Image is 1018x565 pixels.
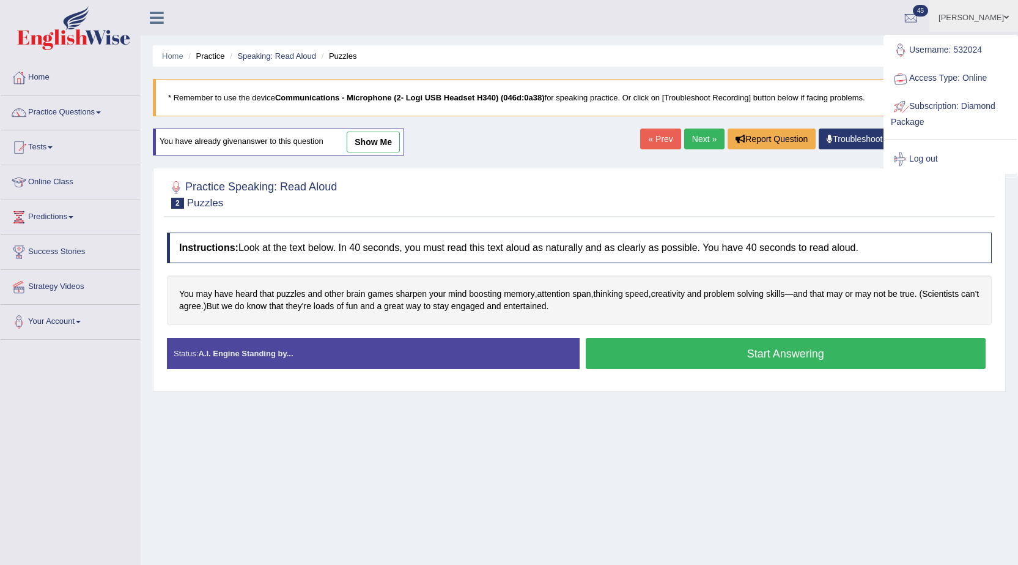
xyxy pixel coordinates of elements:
[469,288,501,301] span: Click to see word definition
[537,288,570,301] span: Click to see word definition
[900,288,915,301] span: Click to see word definition
[319,50,357,62] li: Puzzles
[572,288,591,301] span: Click to see word definition
[167,233,992,263] h4: Look at the text below. In 40 seconds, you must read this text aloud as naturally and as clearly ...
[260,288,274,301] span: Click to see word definition
[1,130,140,161] a: Tests
[347,132,400,152] a: show me
[424,300,431,313] span: Click to see word definition
[153,79,1006,116] blockquote: * Remember to use the device for speaking practice. Or click on [Troubleshoot Recording] button b...
[153,129,404,155] div: You have already given answer to this question
[346,288,365,301] span: Click to see word definition
[406,300,421,313] span: Click to see word definition
[922,288,959,301] span: Click to see word definition
[874,288,885,301] span: Click to see word definition
[827,288,843,301] span: Click to see word definition
[179,288,194,301] span: Click to see word definition
[640,129,681,149] a: « Prev
[308,288,322,301] span: Click to see word definition
[433,300,449,313] span: Click to see word definition
[504,300,547,313] span: Click to see word definition
[167,275,992,325] div: , , , — . ( .) .
[286,300,311,313] span: Click to see word definition
[1,95,140,126] a: Practice Questions
[885,145,1017,173] a: Log out
[687,288,701,301] span: Click to see word definition
[728,129,816,149] button: Report Question
[235,288,257,301] span: Click to see word definition
[704,288,735,301] span: Click to see word definition
[586,338,986,369] button: Start Answering
[325,288,344,301] span: Click to see word definition
[336,300,344,313] span: Click to see word definition
[167,338,580,369] div: Status:
[819,129,932,149] a: Troubleshoot Recording
[275,93,545,102] b: Communications - Microphone (2- Logi USB Headset H340) (046d:0a38)
[625,288,649,301] span: Click to see word definition
[396,288,427,301] span: Click to see word definition
[766,288,784,301] span: Click to see word definition
[235,300,245,313] span: Click to see word definition
[448,288,467,301] span: Click to see word definition
[1,200,140,231] a: Predictions
[487,300,501,313] span: Click to see word definition
[1,305,140,335] a: Your Account
[269,300,283,313] span: Click to see word definition
[855,288,871,301] span: Click to see word definition
[314,300,334,313] span: Click to see word definition
[215,288,233,301] span: Click to see word definition
[888,288,898,301] span: Click to see word definition
[845,288,852,301] span: Click to see word definition
[913,5,928,17] span: 45
[810,288,824,301] span: Click to see word definition
[1,270,140,301] a: Strategy Videos
[171,198,184,209] span: 2
[221,300,232,313] span: Click to see word definition
[247,300,267,313] span: Click to see word definition
[961,288,979,301] span: Click to see word definition
[196,288,212,301] span: Click to see word definition
[885,92,1017,133] a: Subscription: Diamond Package
[360,300,374,313] span: Click to see word definition
[1,165,140,196] a: Online Class
[1,61,140,91] a: Home
[451,300,485,313] span: Click to see word definition
[187,197,224,209] small: Puzzles
[651,288,685,301] span: Click to see word definition
[185,50,224,62] li: Practice
[237,51,316,61] a: Speaking: Read Aloud
[684,129,725,149] a: Next »
[593,288,622,301] span: Click to see word definition
[429,288,446,301] span: Click to see word definition
[162,51,183,61] a: Home
[793,288,807,301] span: Click to see word definition
[198,349,293,358] strong: A.I. Engine Standing by...
[885,64,1017,92] a: Access Type: Online
[346,300,358,313] span: Click to see word definition
[179,300,201,313] span: Click to see word definition
[167,178,337,209] h2: Practice Speaking: Read Aloud
[206,300,219,313] span: Click to see word definition
[384,300,404,313] span: Click to see word definition
[885,36,1017,64] a: Username: 532024
[377,300,382,313] span: Click to see word definition
[504,288,535,301] span: Click to see word definition
[737,288,764,301] span: Click to see word definition
[1,235,140,266] a: Success Stories
[179,242,238,253] b: Instructions:
[368,288,394,301] span: Click to see word definition
[276,288,305,301] span: Click to see word definition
